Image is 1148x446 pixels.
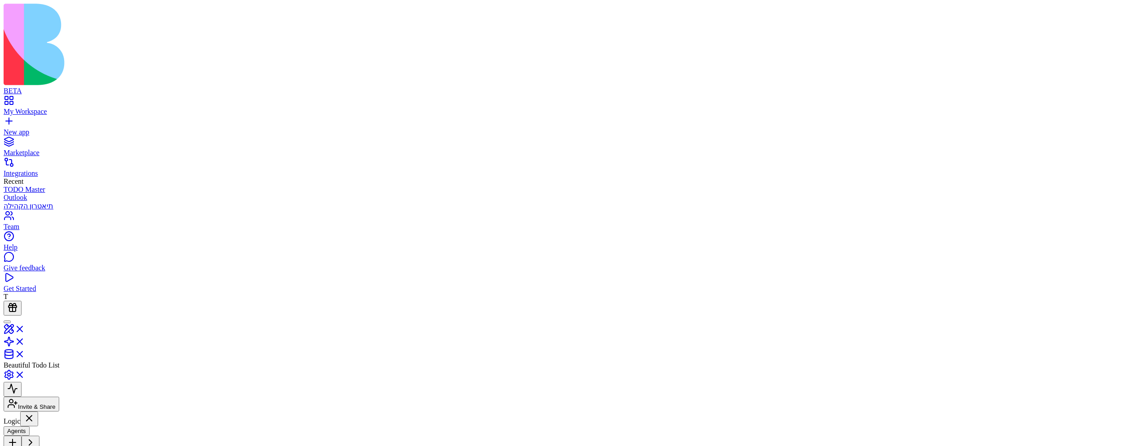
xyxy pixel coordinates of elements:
a: Integrations [4,161,1144,178]
a: Give feedback [4,256,1144,272]
button: Invite & Share [4,397,59,411]
a: Marketplace [4,141,1144,157]
div: Marketplace [4,149,1144,157]
span: Beautiful Todo List [4,361,60,369]
a: Get Started [4,277,1144,293]
a: Outlook [4,194,1144,202]
img: logo [4,4,364,85]
div: BETA [4,87,1144,95]
div: Integrations [4,169,1144,178]
div: Give feedback [4,264,1144,272]
a: New app [4,120,1144,136]
div: Help [4,243,1144,251]
a: Team [4,215,1144,231]
div: Team [4,223,1144,231]
a: TODO Master [4,186,1144,194]
span: T [4,293,8,300]
span: Logic [4,417,20,425]
span: Agents [7,428,26,434]
div: Get Started [4,285,1144,293]
a: My Workspace [4,100,1144,116]
a: Help [4,235,1144,251]
div: New app [4,128,1144,136]
span: Recent [4,178,23,185]
a: BETA [4,79,1144,95]
div: My Workspace [4,108,1144,116]
button: Agents [4,426,30,436]
a: תיאטרון הקהילה [4,202,1144,210]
